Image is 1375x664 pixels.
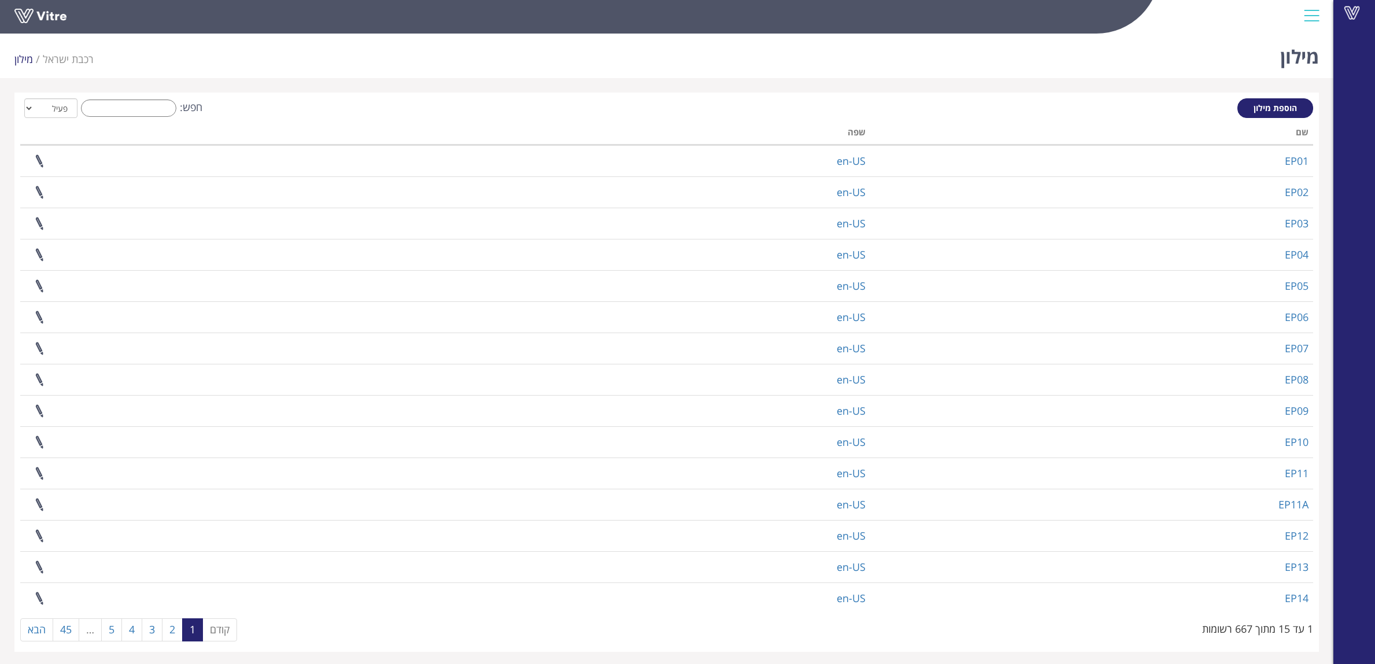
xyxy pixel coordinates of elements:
a: הוספת מילון [1237,98,1313,118]
a: 5 [101,618,122,641]
a: EP01 [1285,154,1309,168]
a: EP12 [1285,529,1309,543]
a: הבא [20,618,53,641]
a: en-US [837,497,866,511]
th: שפה [445,123,870,145]
a: EP10 [1285,435,1309,449]
a: en-US [837,529,866,543]
label: חפש: [77,99,202,117]
span: הוספת מילון [1254,102,1297,113]
a: en-US [837,435,866,449]
a: EP03 [1285,216,1309,230]
a: EP07 [1285,341,1309,355]
th: שם [870,123,1313,145]
h1: מילון [1280,29,1319,78]
li: מילון [14,52,43,67]
a: 45 [53,618,79,641]
a: EP02 [1285,185,1309,199]
a: en-US [837,560,866,574]
a: en-US [837,372,866,386]
a: en-US [837,591,866,605]
a: קודם [202,618,237,641]
a: en-US [837,310,866,324]
a: en-US [837,216,866,230]
input: חפש: [81,99,176,117]
span: 335 [43,52,94,66]
a: EP04 [1285,248,1309,261]
a: EP09 [1285,404,1309,418]
a: EP08 [1285,372,1309,386]
a: 1 [182,618,203,641]
a: EP14 [1285,591,1309,605]
div: 1 עד 15 מתוך 667 רשומות [1202,617,1313,637]
a: EP05 [1285,279,1309,293]
a: 4 [121,618,142,641]
a: en-US [837,404,866,418]
a: en-US [837,248,866,261]
a: en-US [837,154,866,168]
a: … [79,618,102,641]
a: en-US [837,279,866,293]
a: EP11 [1285,466,1309,480]
a: EP13 [1285,560,1309,574]
a: en-US [837,466,866,480]
a: en-US [837,185,866,199]
a: 3 [142,618,162,641]
a: EP11A [1278,497,1309,511]
a: 2 [162,618,183,641]
a: en-US [837,341,866,355]
a: EP06 [1285,310,1309,324]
